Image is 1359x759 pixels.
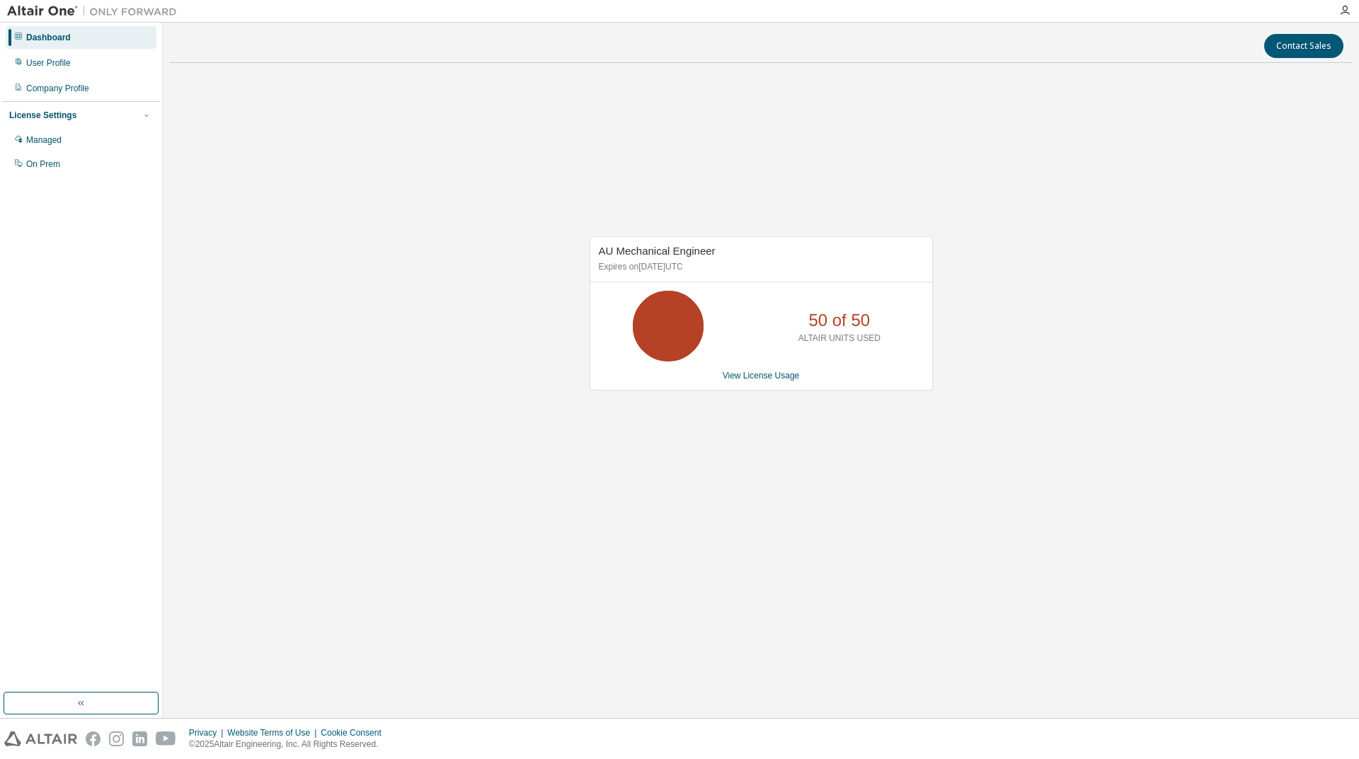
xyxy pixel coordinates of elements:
[26,83,89,94] div: Company Profile
[599,245,716,257] span: AU Mechanical Engineer
[26,57,71,69] div: User Profile
[189,738,390,751] p: © 2025 Altair Engineering, Inc. All Rights Reserved.
[1264,34,1343,58] button: Contact Sales
[723,371,800,381] a: View License Usage
[26,158,60,170] div: On Prem
[109,731,124,746] img: instagram.svg
[9,110,76,121] div: License Settings
[132,731,147,746] img: linkedin.svg
[26,134,62,146] div: Managed
[86,731,101,746] img: facebook.svg
[26,32,71,43] div: Dashboard
[156,731,176,746] img: youtube.svg
[798,332,881,344] p: ALTAIR UNITS USED
[808,308,870,332] p: 50 of 50
[4,731,77,746] img: altair_logo.svg
[599,261,920,273] p: Expires on [DATE] UTC
[7,4,184,18] img: Altair One
[321,727,389,738] div: Cookie Consent
[189,727,227,738] div: Privacy
[227,727,321,738] div: Website Terms of Use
